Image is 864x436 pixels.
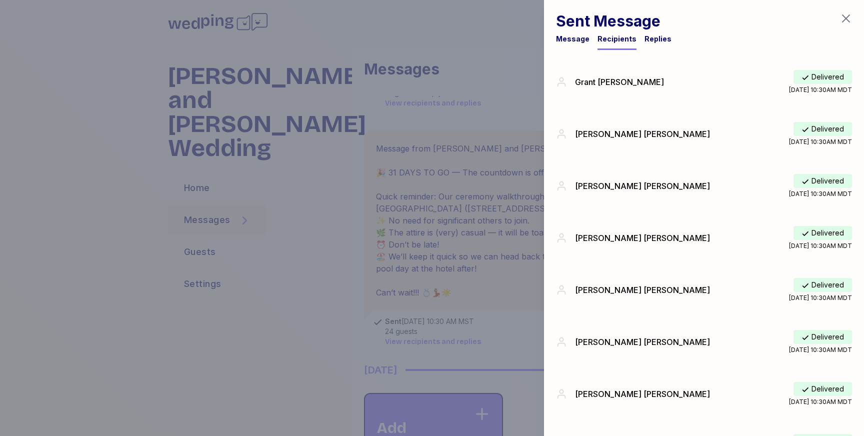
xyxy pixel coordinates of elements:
div: [PERSON_NAME] [PERSON_NAME] [575,180,789,192]
div: [DATE] 10:30AM MDT [789,86,852,94]
div: [DATE] 10:30AM MDT [789,398,852,406]
div: Recipients [597,34,636,44]
div: [DATE] 10:30AM MDT [789,138,852,146]
div: [PERSON_NAME] [PERSON_NAME] [575,336,789,348]
div: Delivered [793,278,852,292]
div: Delivered [793,330,852,344]
div: Delivered [793,174,852,188]
div: [DATE] 10:30AM MDT [789,294,852,302]
div: Delivered [793,122,852,136]
div: Grant [PERSON_NAME] [575,76,789,88]
div: Delivered [793,70,852,84]
h1: Sent Message [556,12,671,30]
div: [DATE] 10:30AM MDT [789,190,852,198]
div: [PERSON_NAME] [PERSON_NAME] [575,284,789,296]
div: [PERSON_NAME] [PERSON_NAME] [575,232,789,244]
div: [DATE] 10:30AM MDT [789,242,852,250]
div: [DATE] 10:30AM MDT [789,346,852,354]
div: Message [556,34,589,44]
div: [PERSON_NAME] [PERSON_NAME] [575,128,789,140]
div: [PERSON_NAME] [PERSON_NAME] [575,388,789,400]
div: Delivered [793,226,852,240]
div: Delivered [793,382,852,396]
div: Replies [644,34,671,44]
